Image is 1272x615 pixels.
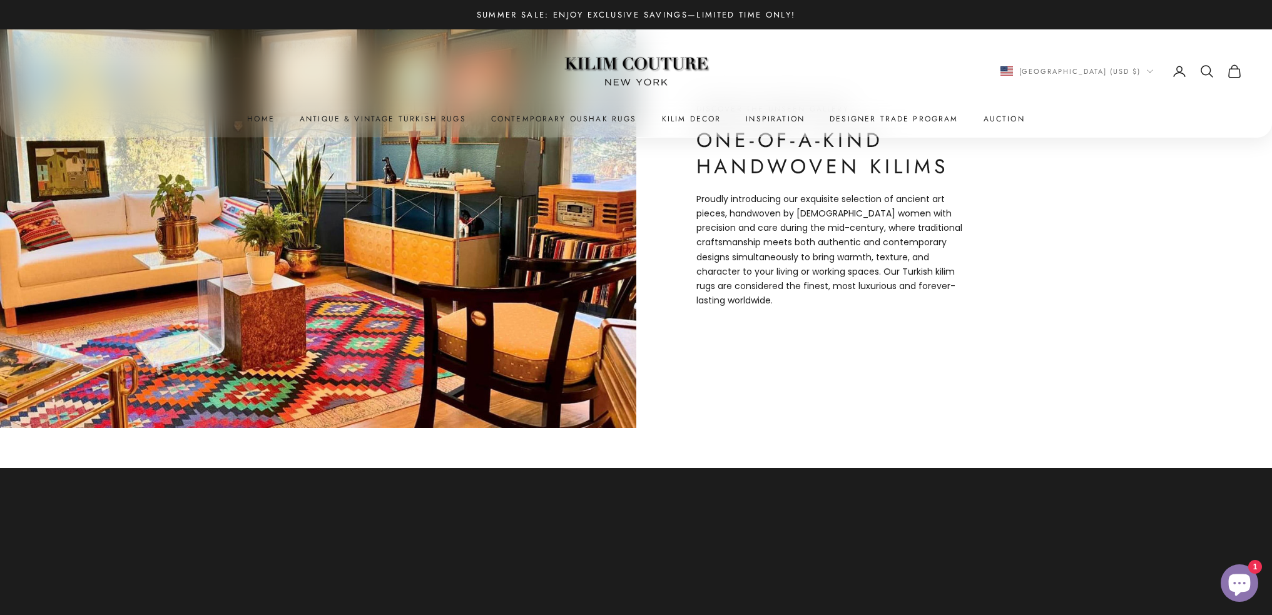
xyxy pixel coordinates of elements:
[696,192,965,308] p: Proudly introducing our exquisite selection of ancient art pieces, handwoven by [DEMOGRAPHIC_DATA...
[558,42,715,101] img: Logo of Kilim Couture New York
[491,113,637,125] a: Contemporary Oushak Rugs
[696,128,965,180] p: One-of-a-Kind Handwoven Kilims
[984,113,1025,125] a: Auction
[746,113,805,125] a: Inspiration
[1000,66,1013,76] img: United States
[247,113,275,125] a: Home
[1000,66,1154,77] button: Change country or currency
[477,8,796,21] p: Summer Sale: Enjoy Exclusive Savings—Limited Time Only!
[300,113,466,125] a: Antique & Vintage Turkish Rugs
[1019,66,1141,77] span: [GEOGRAPHIC_DATA] (USD $)
[830,113,959,125] a: Designer Trade Program
[1000,64,1243,79] nav: Secondary navigation
[662,113,721,125] summary: Kilim Decor
[30,113,1242,125] nav: Primary navigation
[1217,564,1262,605] inbox-online-store-chat: Shopify online store chat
